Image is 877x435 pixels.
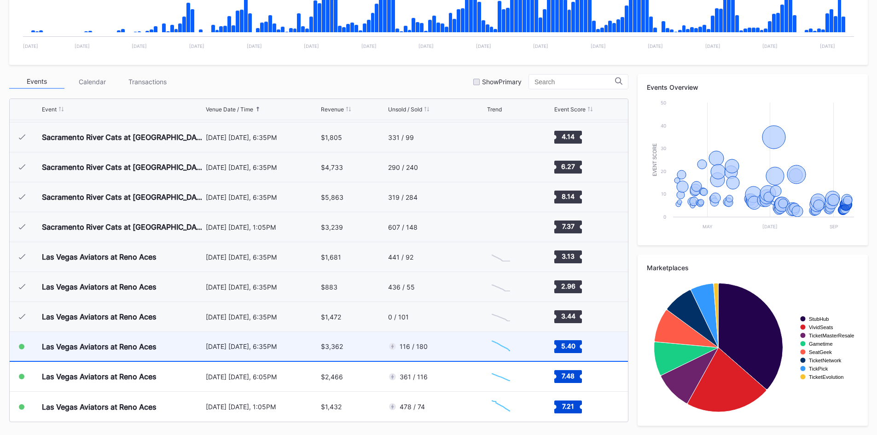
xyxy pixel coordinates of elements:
div: $4,733 [321,163,343,171]
text: 4.14 [562,133,575,140]
div: $3,239 [321,223,343,231]
text: 2.96 [561,282,575,290]
div: 319 / 284 [388,193,418,201]
div: 290 / 240 [388,163,418,171]
div: $1,472 [321,313,341,321]
div: Sacramento River Cats at [GEOGRAPHIC_DATA] Aces [42,162,203,172]
text: [DATE] [418,43,434,49]
text: [DATE] [247,43,262,49]
div: 607 / 148 [388,223,418,231]
svg: Chart title [487,395,515,418]
text: StubHub [809,316,829,322]
text: 20 [661,168,666,174]
text: 3.13 [562,252,575,260]
svg: Chart title [647,278,859,417]
div: [DATE] [DATE], 6:35PM [206,133,319,141]
text: 8.14 [562,192,575,200]
text: SeatGeek [809,349,832,355]
svg: Chart title [487,335,515,358]
svg: Chart title [487,245,515,268]
div: [DATE] [DATE], 6:35PM [206,253,319,261]
div: 331 / 99 [388,133,414,141]
text: 6.27 [561,162,575,170]
div: Events [9,75,64,89]
div: Transactions [120,75,175,89]
div: 361 / 116 [400,373,428,381]
div: $1,681 [321,253,341,261]
text: 7.37 [562,222,574,230]
div: $883 [321,283,337,291]
text: Event Score [652,143,657,176]
div: Las Vegas Aviators at Reno Aces [42,342,157,351]
div: Marketplaces [647,264,859,272]
div: [DATE] [DATE], 1:05PM [206,223,319,231]
text: May [703,224,713,229]
svg: Chart title [487,275,515,298]
div: 116 / 180 [400,342,428,350]
div: [DATE] [DATE], 6:35PM [206,283,319,291]
div: [DATE] [DATE], 1:05PM [206,403,319,411]
text: TickPick [809,366,828,371]
text: 40 [661,123,666,128]
text: [DATE] [75,43,90,49]
text: [DATE] [762,224,778,229]
div: [DATE] [DATE], 6:35PM [206,342,319,350]
div: Las Vegas Aviators at Reno Aces [42,312,157,321]
div: $3,362 [321,342,343,350]
div: [DATE] [DATE], 6:35PM [206,193,319,201]
div: Las Vegas Aviators at Reno Aces [42,252,157,261]
text: [DATE] [476,43,491,49]
text: [DATE] [189,43,204,49]
div: $2,466 [321,373,343,381]
text: 50 [661,100,666,105]
svg: Chart title [647,98,859,236]
text: Gametime [809,341,833,347]
text: VividSeats [809,325,833,330]
text: 7.21 [562,402,574,410]
svg: Chart title [487,305,515,328]
div: Unsold / Sold [388,106,422,113]
text: TicketMasterResale [809,333,854,338]
text: 30 [661,145,666,151]
text: [DATE] [361,43,377,49]
text: [DATE] [820,43,835,49]
div: $1,432 [321,403,342,411]
div: Las Vegas Aviators at Reno Aces [42,372,157,381]
div: 0 / 101 [388,313,409,321]
text: [DATE] [304,43,319,49]
div: Las Vegas Aviators at Reno Aces [42,282,157,291]
svg: Chart title [487,215,515,238]
text: 7.48 [562,372,575,380]
input: Search [534,78,615,86]
div: $1,805 [321,133,342,141]
text: [DATE] [648,43,663,49]
div: Calendar [64,75,120,89]
div: Events Overview [647,83,859,91]
div: Sacramento River Cats at [GEOGRAPHIC_DATA] Aces [42,192,203,202]
text: 5.40 [561,342,575,349]
div: Trend [487,106,502,113]
div: [DATE] [DATE], 6:05PM [206,373,319,381]
div: Revenue [321,106,344,113]
div: Sacramento River Cats at [GEOGRAPHIC_DATA] Aces [42,222,203,232]
text: TicketNetwork [809,358,842,363]
text: [DATE] [705,43,720,49]
text: 3.44 [561,312,575,320]
text: TicketEvolution [809,374,843,380]
div: Las Vegas Aviators at Reno Aces [42,402,157,412]
div: 436 / 55 [388,283,415,291]
text: 0 [663,214,666,220]
div: Venue Date / Time [206,106,253,113]
div: Event Score [554,106,586,113]
svg: Chart title [487,365,515,388]
div: $5,863 [321,193,343,201]
text: [DATE] [23,43,38,49]
svg: Chart title [487,156,515,179]
text: Sep [830,224,838,229]
div: Sacramento River Cats at [GEOGRAPHIC_DATA] Aces [42,133,203,142]
div: [DATE] [DATE], 6:35PM [206,163,319,171]
div: [DATE] [DATE], 6:35PM [206,313,319,321]
text: [DATE] [533,43,548,49]
svg: Chart title [487,126,515,149]
div: 478 / 74 [400,403,425,411]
